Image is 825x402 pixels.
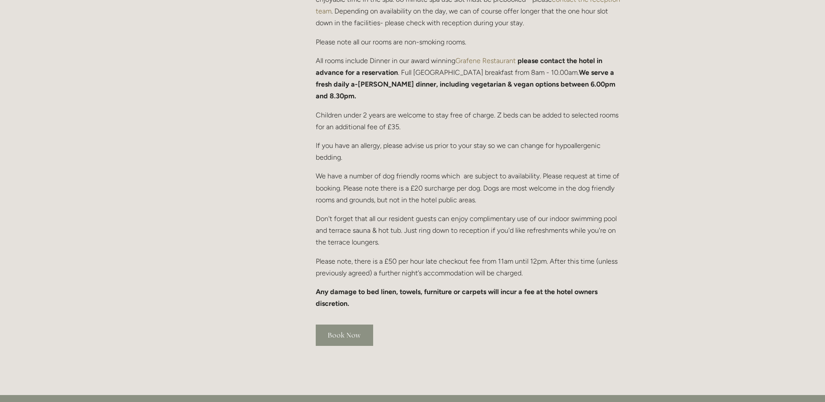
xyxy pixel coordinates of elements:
[316,140,621,163] p: If you have an allergy, please advise us prior to your stay so we can change for hypoallergenic b...
[455,57,516,65] a: Grafene Restaurant
[316,255,621,279] p: Please note, there is a £50 per hour late checkout fee from 11am until 12pm. After this time (unl...
[316,55,621,102] p: All rooms include Dinner in our award winning . Full [GEOGRAPHIC_DATA] breakfast from 8am - 10.00am.
[316,36,621,48] p: Please note all our rooms are non-smoking rooms.
[316,170,621,206] p: We have a number of dog friendly rooms which are subject to availability. Please request at time ...
[316,109,621,133] p: Children under 2 years are welcome to stay free of charge. Z beds can be added to selected rooms ...
[316,213,621,248] p: Don't forget that all our resident guests can enjoy complimentary use of our indoor swimming pool...
[316,325,373,346] a: Book Now
[316,288,599,308] strong: Any damage to bed linen, towels, furniture or carpets will incur a fee at the hotel owners discre...
[316,68,617,100] strong: We serve a fresh daily a-[PERSON_NAME] dinner, including vegetarian & vegan options between 6.00p...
